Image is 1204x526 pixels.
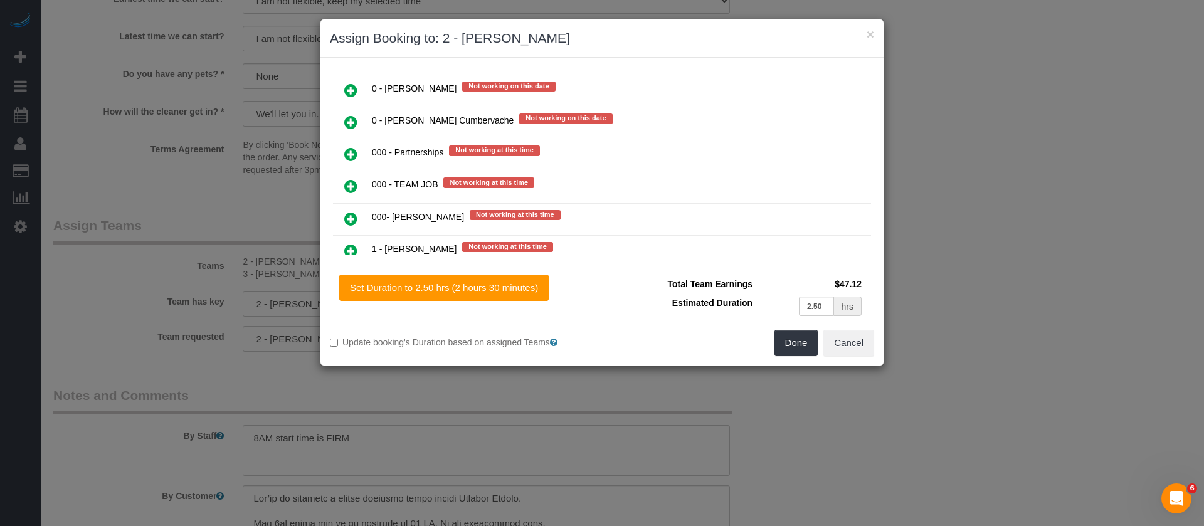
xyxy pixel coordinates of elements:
span: Not working on this date [462,82,555,92]
td: $47.12 [756,275,865,293]
span: 000- [PERSON_NAME] [372,212,464,222]
span: Not working at this time [449,145,540,155]
span: Not working on this date [519,113,612,124]
button: Cancel [823,330,874,356]
span: 000 - Partnerships [372,148,443,158]
span: Not working at this time [470,210,561,220]
span: 000 - TEAM JOB [372,180,438,190]
span: Estimated Duration [672,298,752,308]
span: 0 - [PERSON_NAME] Cumbervache [372,116,514,126]
button: × [867,28,874,41]
div: hrs [834,297,862,316]
input: Update booking's Duration based on assigned Teams [330,339,338,347]
span: Not working at this time [462,242,553,252]
button: Set Duration to 2.50 hrs (2 hours 30 minutes) [339,275,549,301]
span: 0 - [PERSON_NAME] [372,83,457,93]
span: 1 - [PERSON_NAME] [372,244,457,254]
label: Update booking's Duration based on assigned Teams [330,336,593,349]
td: Total Team Earnings [611,275,756,293]
span: Not working at this time [443,177,534,187]
span: 6 [1187,483,1197,493]
iframe: Intercom live chat [1161,483,1191,513]
button: Done [774,330,818,356]
h3: Assign Booking to: 2 - [PERSON_NAME] [330,29,874,48]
